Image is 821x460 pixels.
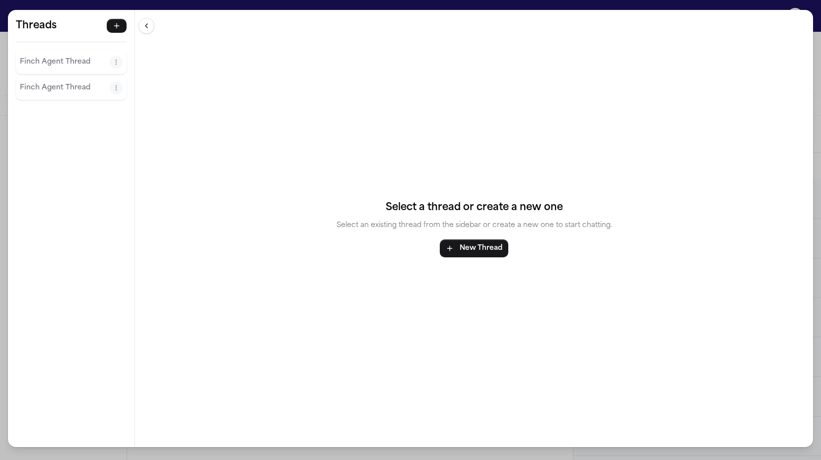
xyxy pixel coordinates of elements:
button: Select thread: Finch Agent Thread [20,80,110,96]
p: Finch Agent Thread [20,82,110,94]
button: New Thread [440,239,508,257]
p: Finch Agent Thread [20,56,110,68]
button: Select thread: Finch Agent Thread [20,54,110,70]
button: Thread actions [110,56,123,69]
button: Thread actions [110,81,123,94]
h5: Threads [16,18,57,34]
p: Select an existing thread from the sidebar or create a new one to start chatting. [337,219,612,231]
h4: Select a thread or create a new one [337,199,612,215]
